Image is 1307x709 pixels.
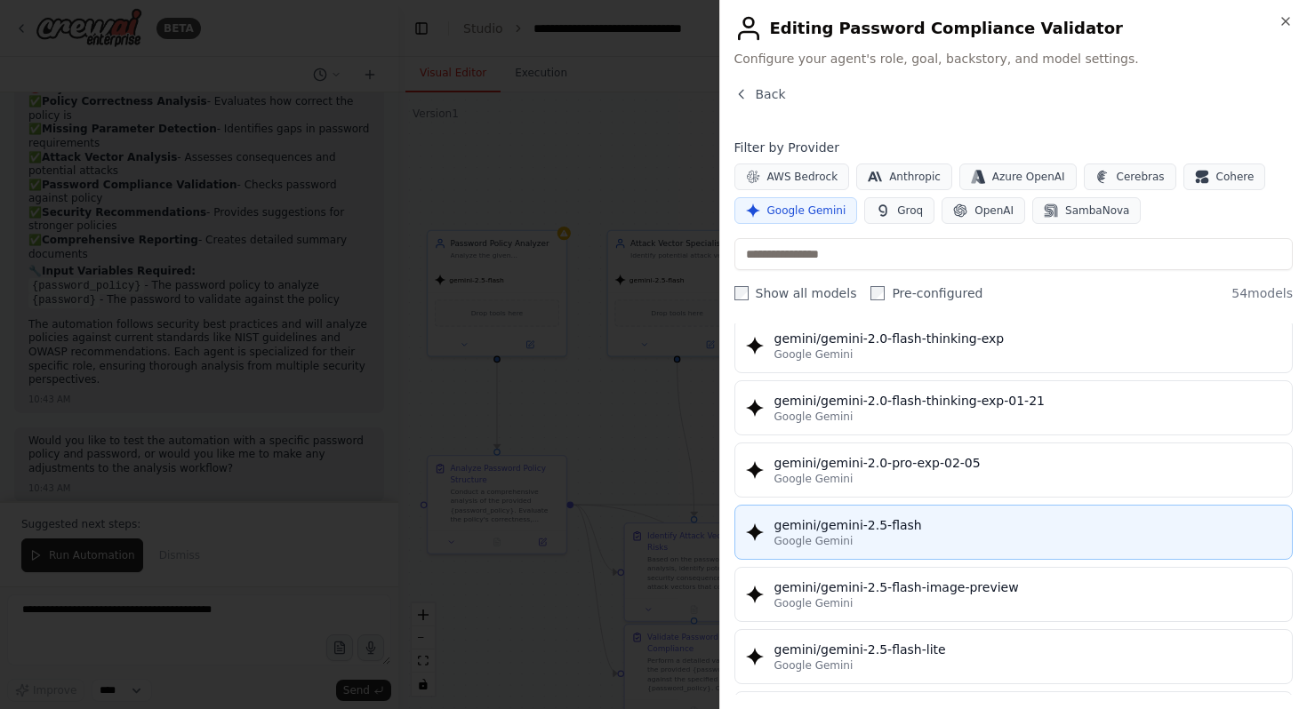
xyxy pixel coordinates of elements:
input: Show all models [734,286,749,300]
span: Cerebras [1117,170,1165,184]
span: AWS Bedrock [767,170,838,184]
span: Google Gemini [774,596,854,610]
button: Anthropic [856,163,952,190]
button: Cohere [1183,163,1266,190]
div: gemini/gemini-2.5-flash-image-preview [774,578,1282,596]
span: Google Gemini [774,534,854,548]
button: gemini/gemini-2.0-flash-thinking-expGoogle Gemini [734,318,1294,373]
label: Pre-configured [870,284,982,302]
div: gemini/gemini-2.0-pro-exp-02-05 [774,454,1282,472]
span: Google Gemini [774,410,854,424]
span: Google Gemini [774,472,854,486]
button: gemini/gemini-2.5-flashGoogle Gemini [734,505,1294,560]
div: gemini/gemini-2.0-flash-thinking-exp-01-21 [774,392,1282,410]
button: gemini/gemini-2.0-pro-exp-02-05Google Gemini [734,442,1294,498]
span: 54 models [1231,284,1293,302]
span: Google Gemini [774,347,854,362]
span: Cohere [1216,170,1255,184]
button: gemini/gemini-2.5-flash-image-previewGoogle Gemini [734,567,1294,622]
button: Google Gemini [734,197,858,224]
label: Show all models [734,284,857,302]
span: Google Gemini [767,203,846,218]
span: Azure OpenAI [992,170,1065,184]
input: Pre-configured [870,286,885,300]
span: SambaNova [1065,203,1129,218]
span: Google Gemini [774,658,854,673]
button: OpenAI [942,197,1025,224]
button: gemini/gemini-2.5-flash-liteGoogle Gemini [734,629,1294,684]
span: Back [756,85,786,103]
button: AWS Bedrock [734,163,850,190]
button: SambaNova [1032,197,1141,224]
button: Azure OpenAI [959,163,1077,190]
button: Cerebras [1084,163,1176,190]
span: Anthropic [889,170,941,184]
span: Configure your agent's role, goal, backstory, and model settings. [734,50,1294,68]
span: Groq [897,203,923,218]
h2: Editing Password Compliance Validator [734,14,1294,43]
div: gemini/gemini-2.5-flash-lite [774,641,1282,658]
div: gemini/gemini-2.0-flash-thinking-exp [774,330,1282,347]
button: gemini/gemini-2.0-flash-thinking-exp-01-21Google Gemini [734,380,1294,435]
button: Groq [864,197,934,224]
h4: Filter by Provider [734,139,1294,156]
button: Back [734,85,786,103]
div: gemini/gemini-2.5-flash [774,516,1282,534]
span: OpenAI [974,203,1014,218]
